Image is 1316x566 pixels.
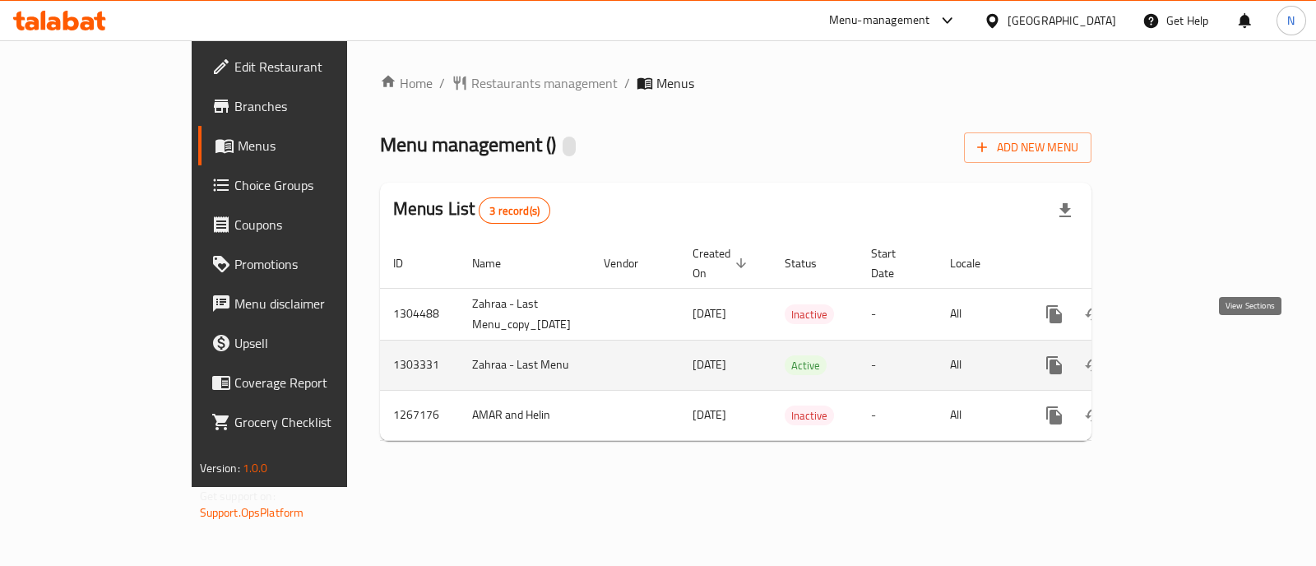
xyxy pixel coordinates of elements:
span: Restaurants management [471,73,618,93]
span: 3 record(s) [480,203,549,219]
li: / [624,73,630,93]
span: Menu management ( ) [380,126,556,163]
a: Menus [198,126,411,165]
td: - [858,390,937,440]
span: Coupons [234,215,398,234]
a: Promotions [198,244,411,284]
span: Active [785,356,827,375]
a: Menu disclaimer [198,284,411,323]
span: N [1287,12,1295,30]
span: Promotions [234,254,398,274]
td: - [858,288,937,340]
h2: Menus List [393,197,550,224]
span: [DATE] [693,404,726,425]
button: Change Status [1074,295,1114,334]
span: Get support on: [200,485,276,507]
a: Coupons [198,205,411,244]
span: Upsell [234,333,398,353]
table: enhanced table [380,239,1206,441]
a: Choice Groups [198,165,411,205]
div: Menu-management [829,11,930,30]
span: Menus [238,136,398,155]
a: Edit Restaurant [198,47,411,86]
td: All [937,340,1022,390]
span: 1.0.0 [243,457,268,479]
button: Add New Menu [964,132,1091,163]
div: [GEOGRAPHIC_DATA] [1008,12,1116,30]
span: Branches [234,96,398,116]
div: Inactive [785,304,834,324]
button: Change Status [1074,346,1114,385]
li: / [439,73,445,93]
a: Branches [198,86,411,126]
span: Menus [656,73,694,93]
td: All [937,288,1022,340]
td: - [858,340,937,390]
span: Created On [693,244,752,283]
span: Inactive [785,305,834,324]
span: Edit Restaurant [234,57,398,77]
span: Status [785,253,838,273]
span: Grocery Checklist [234,412,398,432]
span: ID [393,253,424,273]
td: AMAR and Helin [459,390,591,440]
span: [DATE] [693,303,726,324]
span: Menu disclaimer [234,294,398,313]
button: more [1035,346,1074,385]
a: Coverage Report [198,363,411,402]
td: 1303331 [380,340,459,390]
span: [DATE] [693,354,726,375]
div: Active [785,355,827,375]
td: Zahraa - Last Menu_copy_[DATE] [459,288,591,340]
span: Name [472,253,522,273]
nav: breadcrumb [380,73,1092,93]
span: Add New Menu [977,137,1078,158]
button: more [1035,396,1074,435]
td: 1267176 [380,390,459,440]
div: Export file [1045,191,1085,230]
a: Support.OpsPlatform [200,502,304,523]
a: Grocery Checklist [198,402,411,442]
span: Start Date [871,244,917,283]
a: Restaurants management [452,73,618,93]
span: Coverage Report [234,373,398,392]
span: Choice Groups [234,175,398,195]
div: Total records count [479,197,550,224]
a: Upsell [198,323,411,363]
span: Locale [950,253,1002,273]
td: 1304488 [380,288,459,340]
span: Inactive [785,406,834,425]
td: All [937,390,1022,440]
th: Actions [1022,239,1206,289]
button: Change Status [1074,396,1114,435]
button: more [1035,295,1074,334]
td: Zahraa - Last Menu [459,340,591,390]
span: Version: [200,457,240,479]
span: Vendor [604,253,660,273]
